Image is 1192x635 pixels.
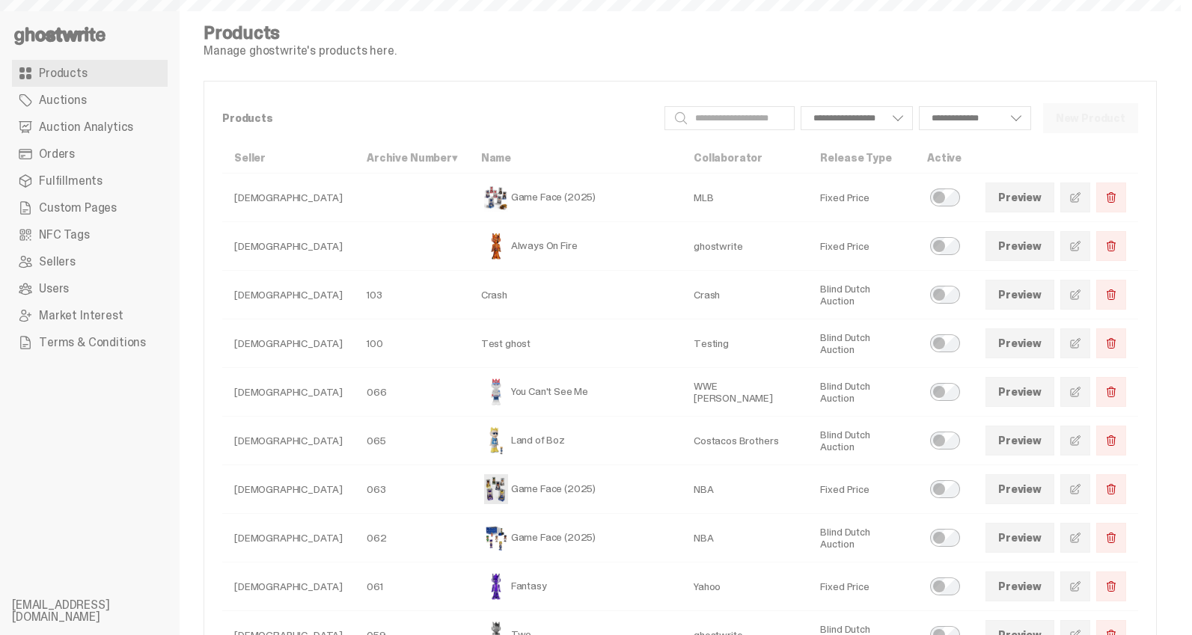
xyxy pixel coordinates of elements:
[1096,523,1126,553] button: Delete Product
[481,231,511,261] img: Always On Fire
[222,222,355,271] td: [DEMOGRAPHIC_DATA]
[469,174,682,222] td: Game Face (2025)
[808,222,915,271] td: Fixed Price
[985,328,1054,358] a: Preview
[682,368,808,417] td: WWE [PERSON_NAME]
[469,417,682,465] td: Land of Boz
[985,231,1054,261] a: Preview
[355,319,469,368] td: 100
[808,514,915,562] td: Blind Dutch Auction
[808,562,915,611] td: Fixed Price
[222,514,355,562] td: [DEMOGRAPHIC_DATA]
[808,143,915,174] th: Release Type
[355,514,469,562] td: 062
[808,319,915,368] td: Blind Dutch Auction
[469,319,682,368] td: Test ghost
[452,151,457,165] span: ▾
[682,514,808,562] td: NBA
[12,114,168,141] a: Auction Analytics
[1096,182,1126,212] button: Delete Product
[222,319,355,368] td: [DEMOGRAPHIC_DATA]
[355,465,469,514] td: 063
[481,377,511,407] img: You Can't See Me
[39,229,90,241] span: NFC Tags
[367,151,457,165] a: Archive Number▾
[12,302,168,329] a: Market Interest
[355,417,469,465] td: 065
[481,571,511,601] img: Fantasy
[39,337,146,349] span: Terms & Conditions
[222,113,652,123] p: Products
[12,329,168,356] a: Terms & Conditions
[469,222,682,271] td: Always On Fire
[985,474,1054,504] a: Preview
[39,121,133,133] span: Auction Analytics
[12,599,192,623] li: [EMAIL_ADDRESS][DOMAIN_NAME]
[469,143,682,174] th: Name
[682,174,808,222] td: MLB
[1096,280,1126,310] button: Delete Product
[1096,426,1126,455] button: Delete Product
[469,271,682,319] td: Crash
[39,283,69,295] span: Users
[12,141,168,168] a: Orders
[469,562,682,611] td: Fantasy
[222,271,355,319] td: [DEMOGRAPHIC_DATA]
[39,310,123,322] span: Market Interest
[481,182,511,212] img: Game Face (2025)
[1096,474,1126,504] button: Delete Product
[808,174,915,222] td: Fixed Price
[469,465,682,514] td: Game Face (2025)
[808,465,915,514] td: Fixed Price
[469,514,682,562] td: Game Face (2025)
[204,24,397,42] h4: Products
[927,151,962,165] a: Active
[39,148,75,160] span: Orders
[39,175,103,187] span: Fulfillments
[481,474,511,504] img: Game Face (2025)
[682,143,808,174] th: Collaborator
[985,426,1054,455] a: Preview
[222,174,355,222] td: [DEMOGRAPHIC_DATA]
[682,319,808,368] td: Testing
[1096,231,1126,261] button: Delete Product
[12,168,168,194] a: Fulfillments
[222,143,355,174] th: Seller
[222,417,355,465] td: [DEMOGRAPHIC_DATA]
[985,571,1054,601] a: Preview
[682,271,808,319] td: Crash
[1096,571,1126,601] button: Delete Product
[808,417,915,465] td: Blind Dutch Auction
[39,67,88,79] span: Products
[481,426,511,455] img: Land of Boz
[985,280,1054,310] a: Preview
[355,271,469,319] td: 103
[222,368,355,417] td: [DEMOGRAPHIC_DATA]
[985,182,1054,212] a: Preview
[12,221,168,248] a: NFC Tags
[1096,328,1126,358] button: Delete Product
[469,368,682,417] td: You Can't See Me
[222,465,355,514] td: [DEMOGRAPHIC_DATA]
[682,465,808,514] td: NBA
[222,562,355,611] td: [DEMOGRAPHIC_DATA]
[985,377,1054,407] a: Preview
[682,417,808,465] td: Costacos Brothers
[204,45,397,57] p: Manage ghostwrite's products here.
[39,256,76,268] span: Sellers
[481,523,511,553] img: Game Face (2025)
[12,60,168,87] a: Products
[808,368,915,417] td: Blind Dutch Auction
[12,275,168,302] a: Users
[355,368,469,417] td: 066
[12,194,168,221] a: Custom Pages
[355,562,469,611] td: 061
[682,222,808,271] td: ghostwrite
[39,94,87,106] span: Auctions
[1096,377,1126,407] button: Delete Product
[985,523,1054,553] a: Preview
[808,271,915,319] td: Blind Dutch Auction
[12,248,168,275] a: Sellers
[12,87,168,114] a: Auctions
[39,202,117,214] span: Custom Pages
